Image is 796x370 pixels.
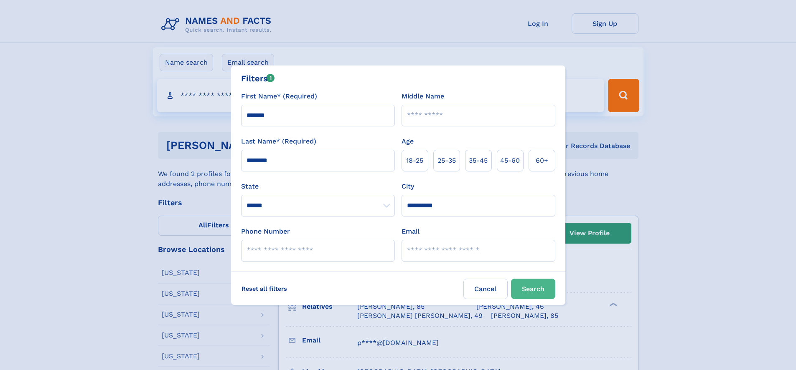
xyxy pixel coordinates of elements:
[406,156,423,166] span: 18‑25
[402,91,444,101] label: Middle Name
[236,279,292,299] label: Reset all filters
[500,156,520,166] span: 45‑60
[469,156,488,166] span: 35‑45
[437,156,456,166] span: 25‑35
[463,279,508,299] label: Cancel
[241,72,275,85] div: Filters
[241,181,395,191] label: State
[536,156,548,166] span: 60+
[402,136,414,146] label: Age
[402,181,414,191] label: City
[241,227,290,237] label: Phone Number
[511,279,555,299] button: Search
[241,136,316,146] label: Last Name* (Required)
[241,91,317,101] label: First Name* (Required)
[402,227,420,237] label: Email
